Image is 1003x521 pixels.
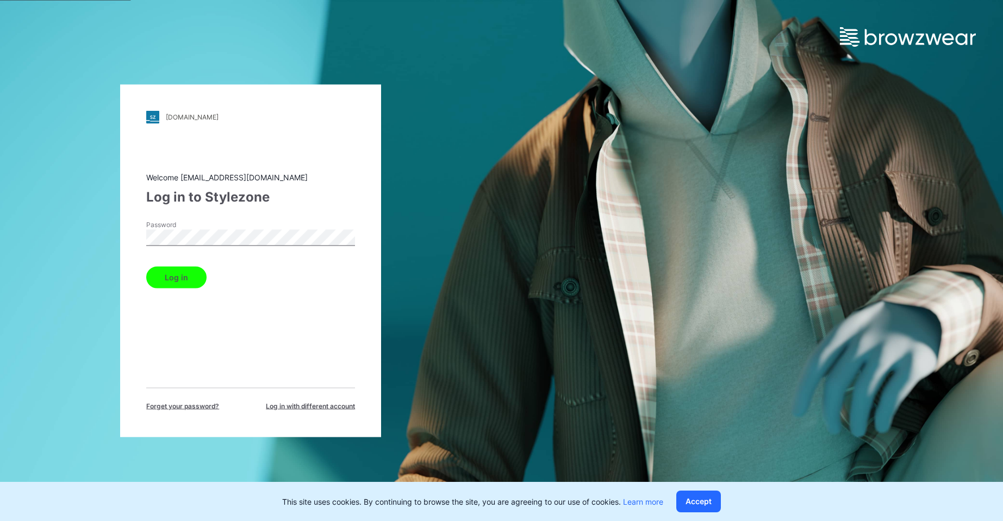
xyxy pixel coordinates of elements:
[146,110,355,123] a: [DOMAIN_NAME]
[623,497,663,506] a: Learn more
[146,187,355,206] div: Log in to Stylezone
[676,491,721,512] button: Accept
[146,266,207,288] button: Log in
[166,113,219,121] div: [DOMAIN_NAME]
[266,401,355,411] span: Log in with different account
[146,110,159,123] img: stylezone-logo.562084cfcfab977791bfbf7441f1a819.svg
[146,401,219,411] span: Forget your password?
[282,496,663,507] p: This site uses cookies. By continuing to browse the site, you are agreeing to our use of cookies.
[146,171,355,183] div: Welcome [EMAIL_ADDRESS][DOMAIN_NAME]
[840,27,976,47] img: browzwear-logo.e42bd6dac1945053ebaf764b6aa21510.svg
[146,219,222,229] label: Password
